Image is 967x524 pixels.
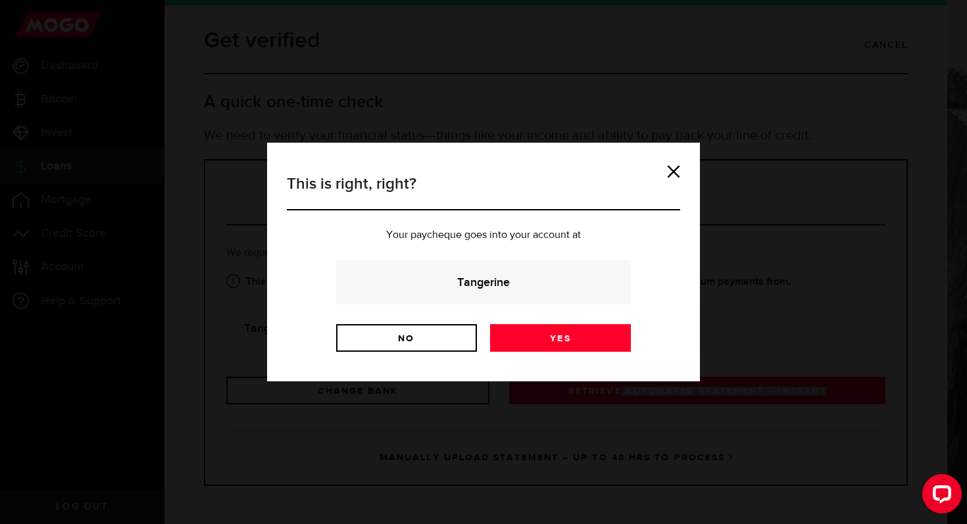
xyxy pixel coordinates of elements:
iframe: LiveChat chat widget [912,469,967,524]
a: Yes [490,324,631,352]
p: Your paycheque goes into your account at [287,230,680,241]
h3: This is right, right? [287,172,680,210]
a: No [336,324,477,352]
strong: Tangerine [354,274,613,291]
